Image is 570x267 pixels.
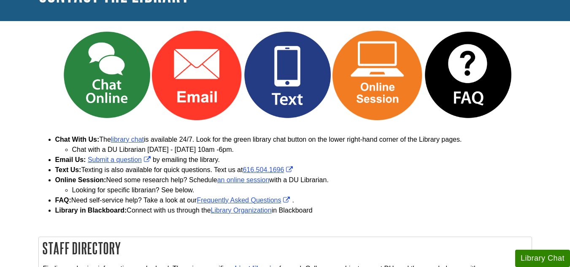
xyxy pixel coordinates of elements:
[111,136,144,143] a: library chat
[72,185,532,195] li: Looking for specific librarian? See below.
[55,155,532,165] li: by emailing the library.
[55,176,106,183] strong: Online Session:
[55,135,532,155] li: The is available 24/7. Look for the green library chat button on the lower right-hand corner of t...
[332,30,423,120] img: Online Session
[62,30,152,120] img: Chat
[55,156,86,163] b: Email Us:
[442,71,513,78] a: Link opens in new window
[515,250,570,267] button: Library Chat
[242,30,332,120] img: Text
[55,136,100,143] b: Chat With Us:
[55,205,532,216] li: Connect with us through the in Blackboard
[351,71,423,78] a: Link opens in new window
[152,30,242,120] img: Email
[55,195,532,205] li: Need self-service help? Take a look at our .
[243,166,295,173] a: Link opens in new window
[55,166,81,173] strong: Text Us:
[72,145,532,155] li: Chat with a DU Librarian [DATE] - [DATE] 10am -6pm.
[55,207,127,214] strong: Library in Blackboard:
[171,71,242,78] a: Link opens in new window
[211,207,272,214] a: Library Organization
[197,197,292,204] a: Link opens in new window
[423,30,513,120] img: FAQ
[88,156,153,163] a: Link opens in new window
[217,176,270,183] a: an online session
[55,197,71,204] strong: FAQ:
[39,237,532,259] h2: Staff Directory
[55,175,532,195] li: Need some research help? Schedule with a DU Librarian.
[55,165,532,175] li: Texting is also available for quick questions. Text us at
